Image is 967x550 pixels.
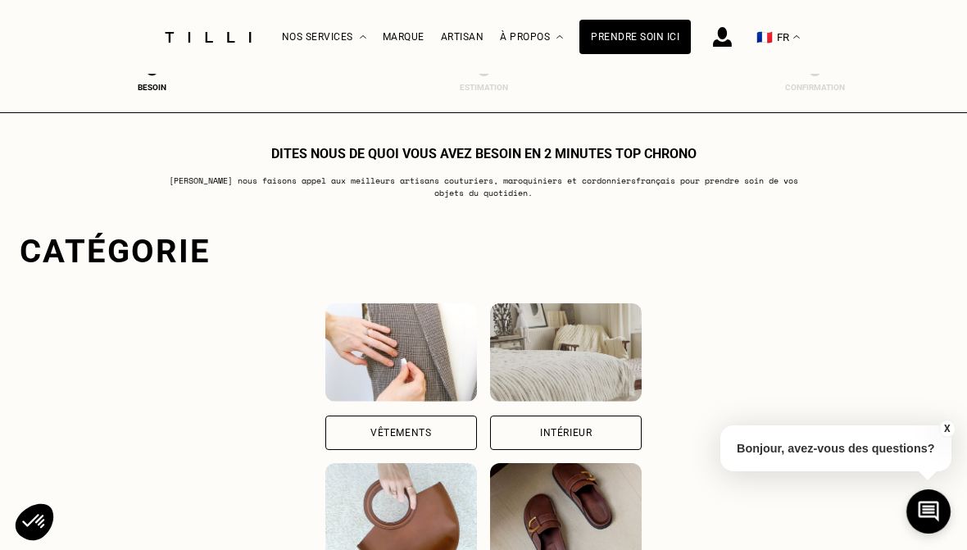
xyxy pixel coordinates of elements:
a: Marque [383,31,424,43]
img: Menu déroulant à propos [556,35,563,39]
div: Besoin [120,83,185,92]
h1: Dites nous de quoi vous avez besoin en 2 minutes top chrono [271,146,697,161]
a: Prendre soin ici [579,20,691,54]
button: 🇫🇷 FR [748,1,808,74]
div: À propos [500,1,563,74]
img: Logo du service de couturière Tilli [159,32,257,43]
div: Catégorie [20,232,947,270]
button: X [938,420,955,438]
div: Estimation [451,83,516,92]
span: 🇫🇷 [756,30,773,45]
img: Menu déroulant [360,35,366,39]
div: Vêtements [370,428,431,438]
img: icône connexion [713,27,732,47]
p: [PERSON_NAME] nous faisons appel aux meilleurs artisans couturiers , maroquiniers et cordonniers ... [159,175,809,199]
img: menu déroulant [793,35,800,39]
div: Intérieur [540,428,592,438]
div: Confirmation [783,83,848,92]
p: Bonjour, avez-vous des questions? [720,425,951,471]
a: Artisan [441,31,484,43]
div: Nos services [282,1,366,74]
img: Intérieur [490,303,642,402]
img: Vêtements [325,303,477,402]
